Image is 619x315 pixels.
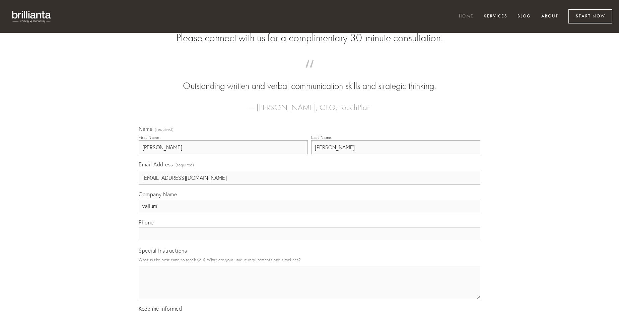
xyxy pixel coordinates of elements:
[537,11,563,22] a: About
[311,135,331,140] div: Last Name
[139,161,173,168] span: Email Address
[176,160,194,169] span: (required)
[7,7,57,26] img: brillianta - research, strategy, marketing
[139,32,480,44] h2: Please connect with us for a complimentary 30-minute consultation.
[568,9,612,23] a: Start Now
[139,125,152,132] span: Name
[149,66,470,93] blockquote: Outstanding written and verbal communication skills and strategic thinking.
[455,11,478,22] a: Home
[139,219,154,226] span: Phone
[513,11,535,22] a: Blog
[149,93,470,114] figcaption: — [PERSON_NAME], CEO, TouchPlan
[139,191,177,198] span: Company Name
[480,11,512,22] a: Services
[139,255,480,264] p: What is the best time to reach you? What are your unique requirements and timelines?
[139,305,182,312] span: Keep me informed
[155,127,174,132] span: (required)
[149,66,470,80] span: “
[139,135,159,140] div: First Name
[139,247,187,254] span: Special Instructions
